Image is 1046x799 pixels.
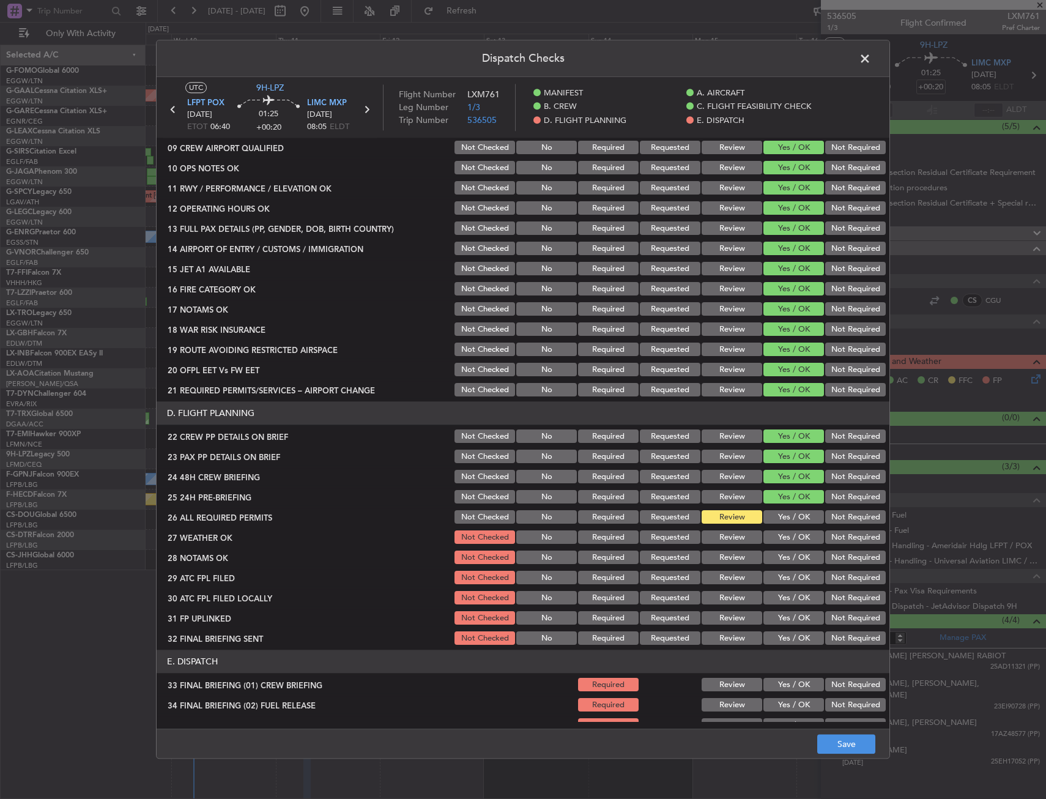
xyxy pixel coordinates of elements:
button: Not Required [825,343,886,357]
button: Not Required [825,162,886,175]
button: Yes / OK [763,551,824,565]
button: Save [817,735,875,754]
button: Yes / OK [763,363,824,377]
button: Yes / OK [763,162,824,175]
button: Not Required [825,363,886,377]
button: Not Required [825,511,886,524]
button: Yes / OK [763,262,824,276]
button: Yes / OK [763,430,824,444]
button: Not Required [825,592,886,605]
button: Yes / OK [763,678,824,692]
button: Not Required [825,632,886,645]
button: Yes / OK [763,592,824,605]
button: Not Required [825,551,886,565]
button: Yes / OK [763,283,824,296]
button: Yes / OK [763,323,824,336]
button: Not Required [825,531,886,544]
button: Yes / OK [763,450,824,464]
button: Yes / OK [763,202,824,215]
button: Not Required [825,222,886,236]
button: Yes / OK [763,343,824,357]
button: Yes / OK [763,632,824,645]
button: Yes / OK [763,531,824,544]
button: Yes / OK [763,491,824,504]
button: Yes / OK [763,699,824,712]
button: Not Required [825,699,886,712]
button: Yes / OK [763,612,824,625]
button: Not Required [825,303,886,316]
button: Yes / OK [763,141,824,155]
button: Not Required [825,323,886,336]
button: Yes / OK [763,242,824,256]
button: Yes / OK [763,719,824,732]
button: Not Required [825,491,886,504]
button: Not Required [825,384,886,397]
button: Not Required [825,242,886,256]
button: Not Required [825,678,886,692]
button: Yes / OK [763,222,824,236]
button: Not Required [825,571,886,585]
button: Yes / OK [763,571,824,585]
button: Not Required [825,719,886,732]
button: Not Required [825,182,886,195]
button: Not Required [825,141,886,155]
button: Not Required [825,612,886,625]
button: Not Required [825,262,886,276]
header: Dispatch Checks [157,40,889,77]
button: Yes / OK [763,182,824,195]
button: Not Required [825,202,886,215]
button: Not Required [825,450,886,464]
button: Yes / OK [763,470,824,484]
button: Not Required [825,470,886,484]
button: Yes / OK [763,303,824,316]
button: Not Required [825,430,886,444]
button: Yes / OK [763,511,824,524]
button: Not Required [825,283,886,296]
button: Yes / OK [763,384,824,397]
